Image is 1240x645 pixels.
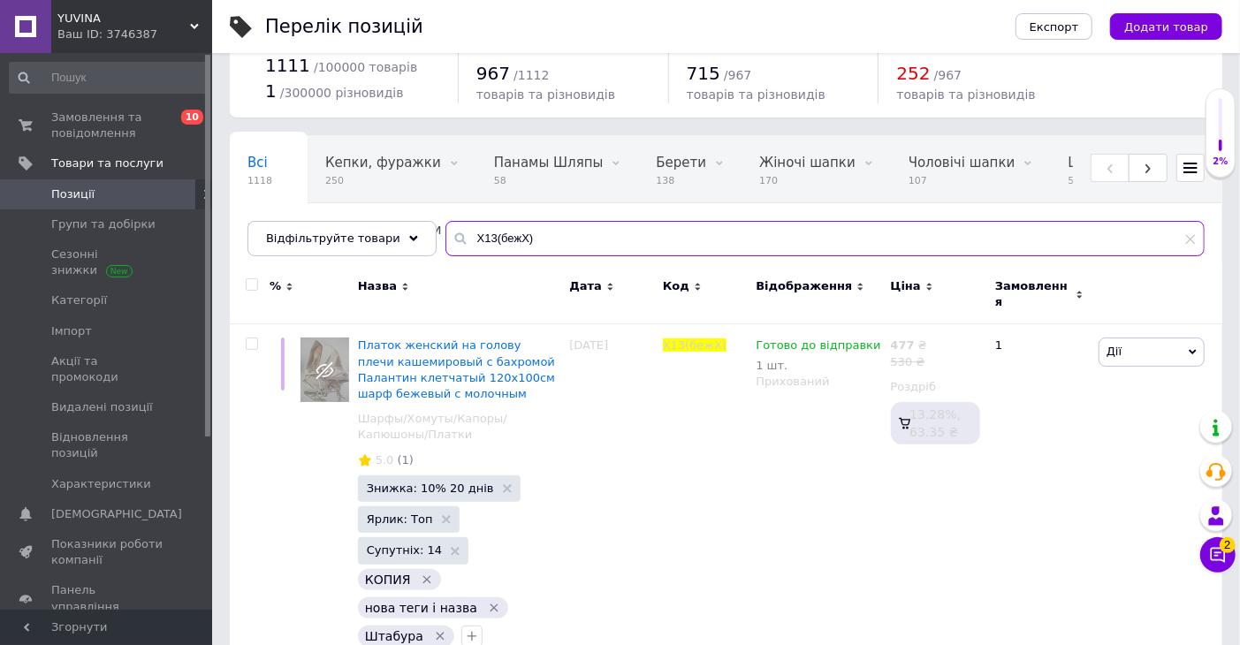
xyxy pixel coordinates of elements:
button: Додати товар [1110,13,1222,40]
input: Пошук [9,62,209,94]
span: Додати товар [1124,20,1208,34]
span: Всі [247,155,268,171]
span: 5.0 [376,453,394,467]
span: (1) [398,453,414,467]
svg: Видалити мітку [487,601,501,615]
span: 138 [656,174,706,187]
img: Платок женский на голову плечи кашемировый с бахромой Палантин клетчатый 120х100см шарф бежевый с... [300,338,349,402]
button: Чат з покупцем2 [1200,537,1236,573]
span: Видалені позиції [51,399,153,415]
span: Код [663,278,689,294]
div: Ваш ID: 3746387 [57,27,212,42]
div: 1 шт. [756,359,880,372]
span: Знижка: 10% 20 днів [367,482,494,494]
span: Замовлення та повідомлення [51,110,164,141]
span: 1 [265,80,277,102]
span: Штабура [365,629,423,643]
span: Кепки, фуражки [325,155,441,171]
span: Відфільтруйте товари [266,231,400,245]
span: 58 [494,174,604,187]
span: 170 [759,174,856,187]
span: Берети [656,155,706,171]
span: Готово до відправки [756,338,880,357]
span: Дії [1107,345,1122,358]
span: / 1112 [513,68,549,82]
span: / 967 [934,68,962,82]
span: Дата [569,278,602,294]
span: Відновлення позицій [51,429,164,461]
input: Пошук по назві позиції, артикулу і пошуковим запитам [445,221,1205,256]
span: Ціна [891,278,921,294]
span: Позиції [51,186,95,202]
span: 1118 [247,174,272,187]
a: Шарфы/Хомуты/Капоры/Капюшоны/Платки [358,411,560,443]
span: [DEMOGRAPHIC_DATA] [51,506,182,522]
span: нова теги і назва [365,601,477,615]
svg: Видалити мітку [420,573,434,587]
span: 1111 [265,55,310,76]
div: Перелік позицій [265,18,423,36]
span: Категорії [51,292,107,308]
span: 10 [181,110,203,125]
span: Характеристики [51,476,151,492]
span: Жіночі шапки [759,155,856,171]
span: % [270,278,281,294]
span: Показники роботи компанії [51,536,164,568]
span: Замовлення [995,278,1071,310]
span: Сезонні знижки [51,247,164,278]
span: 50 [1068,174,1175,187]
span: товарів та різновидів [687,87,825,102]
span: Шапки унисекс [1068,155,1175,171]
span: Чоловічі шапки [909,155,1016,171]
div: Прихований [756,374,881,390]
span: Панель управління [51,582,164,614]
a: Платок женский на голову плечи кашемировый с бахромой Палантин клетчатый 120х100см шарф бежевый с... [358,338,555,400]
span: Книги [399,222,442,238]
span: Відображення [756,278,852,294]
div: ₴ [891,338,927,353]
span: Назва [358,278,397,294]
span: Супутніх: 14 [367,544,442,556]
div: 2% [1206,156,1235,168]
span: Групи та добірки [51,216,156,232]
svg: Видалити мітку [433,629,447,643]
span: 252 [896,63,930,84]
button: Експорт [1016,13,1093,40]
span: Імпорт [51,323,92,339]
span: 967 [476,63,510,84]
span: товарів та різновидів [896,87,1035,102]
span: Товари та послуги [51,156,164,171]
span: 13.28%, 63.35 ₴ [909,407,961,439]
div: Роздріб [891,379,980,395]
span: YUVINA [57,11,190,27]
span: Интересности [247,222,346,238]
span: / 967 [724,68,751,82]
span: КОПИЯ [365,573,411,587]
span: / 300000 різновидів [280,86,404,100]
span: Ярлик: Топ [367,513,433,525]
div: 530 ₴ [891,354,927,370]
span: товарів та різновидів [476,87,615,102]
span: 715 [687,63,720,84]
span: / 100000 товарів [314,60,417,74]
span: Панамы Шляпы [494,155,604,171]
span: 250 [325,174,441,187]
span: 2 [1220,533,1236,549]
span: Х13(бежХ) [663,338,727,352]
b: 477 [891,338,915,352]
span: 107 [909,174,1016,187]
span: Акції та промокоди [51,353,164,385]
span: Експорт [1030,20,1079,34]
